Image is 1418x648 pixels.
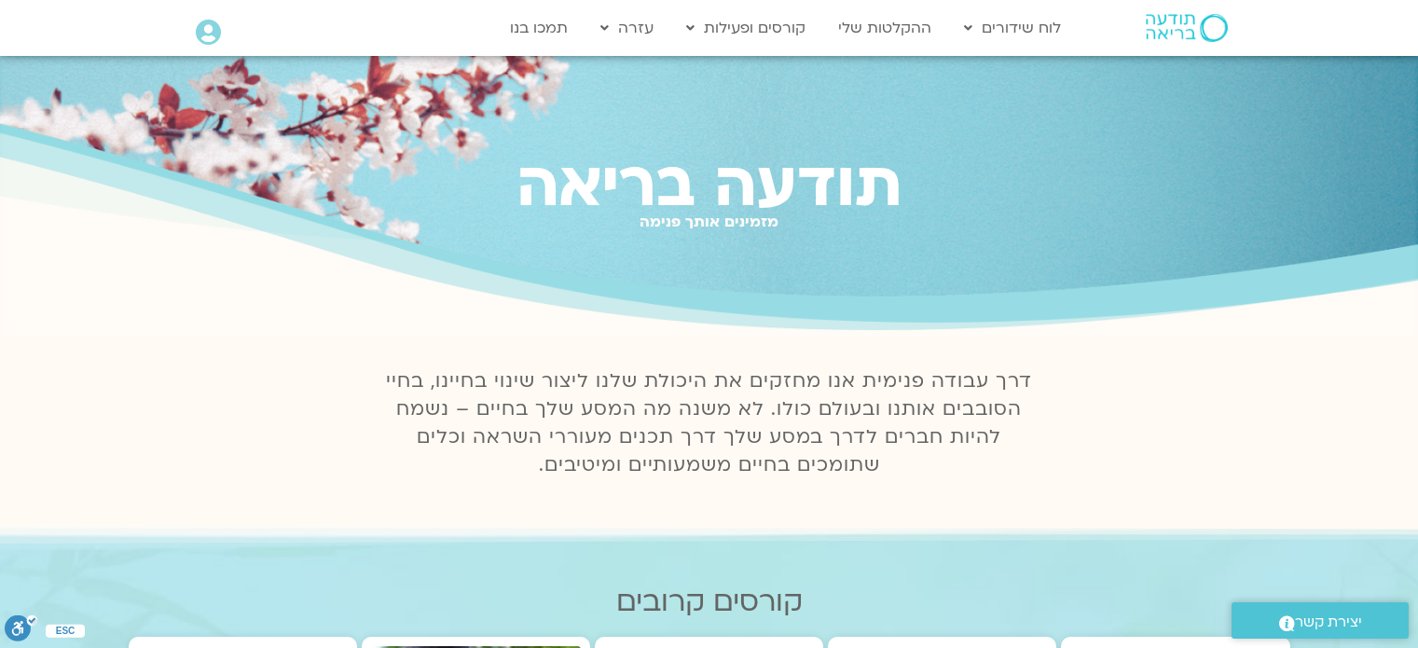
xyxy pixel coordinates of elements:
a: קורסים ופעילות [677,10,815,46]
a: ההקלטות שלי [829,10,941,46]
span: יצירת קשר [1295,610,1362,635]
a: תמכו בנו [501,10,577,46]
a: עזרה [591,10,663,46]
p: דרך עבודה פנימית אנו מחזקים את היכולת שלנו ליצור שינוי בחיינו, בחיי הסובבים אותנו ובעולם כולו. לא... [376,367,1043,479]
h2: קורסים קרובים [129,586,1290,618]
a: לוח שידורים [955,10,1070,46]
img: תודעה בריאה [1146,14,1228,42]
a: יצירת קשר [1232,602,1409,639]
